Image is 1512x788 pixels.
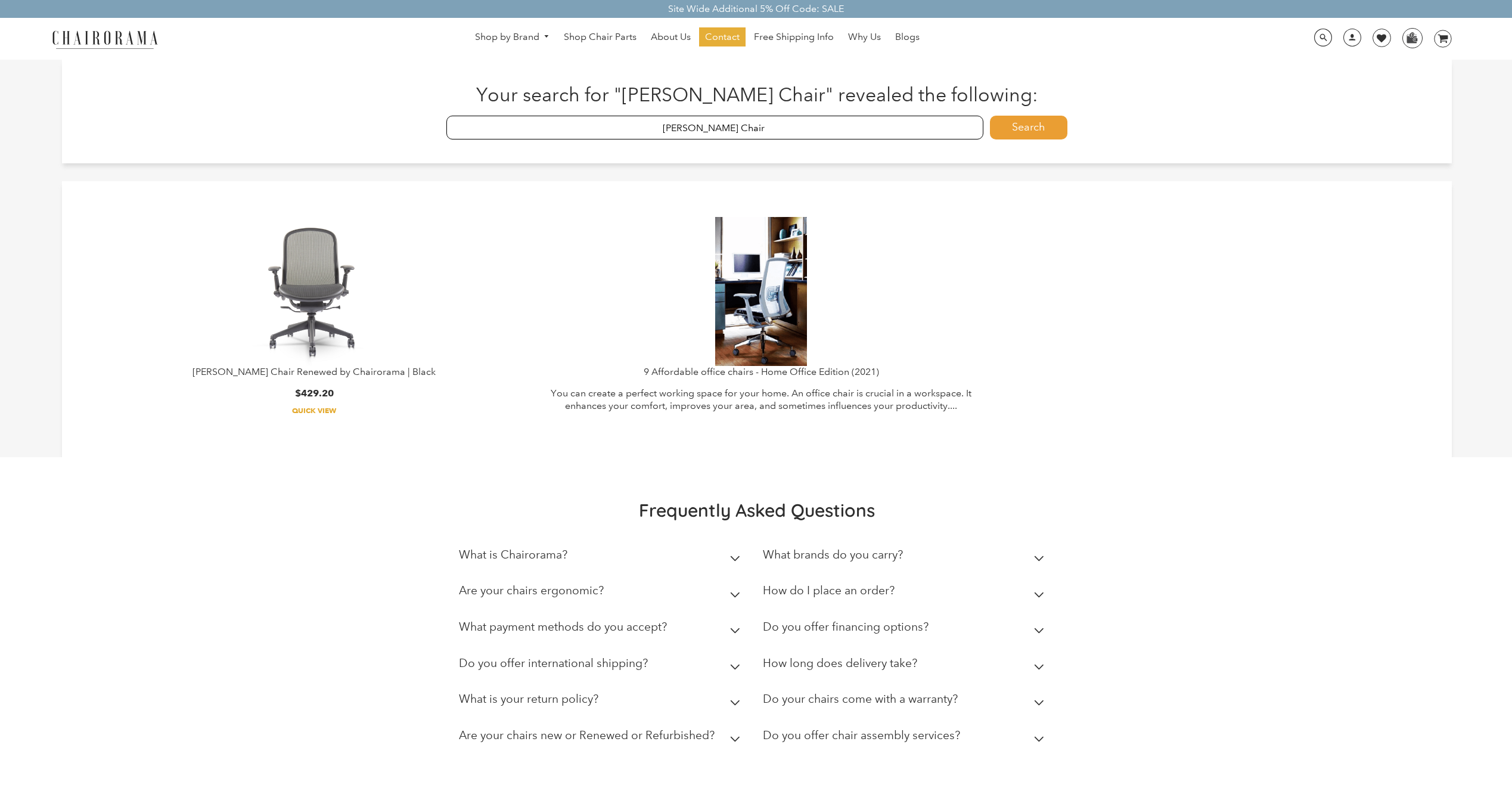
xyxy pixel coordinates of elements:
span: $429.20 [295,387,334,399]
img: WhatsApp_Image_2024-07-12_at_16.23.01.webp [1403,29,1421,46]
a: Why Us [842,27,887,46]
span: Free Shipping Info [754,31,834,44]
nav: DesktopNavigation [215,27,1179,49]
h2: What is your return policy? [459,692,598,706]
h2: How do I place an order? [763,584,895,597]
h2: Do you offer financing options? [763,620,929,634]
summary: What is your return policy? [459,684,745,720]
h2: Are your chairs ergonomic? [459,584,604,597]
h2: What brands do you carry? [763,548,903,561]
img: Chadwick Chair - chairorama.com [240,217,389,366]
h2: Do your chairs come with a warranty? [763,692,958,706]
h1: Your search for "[PERSON_NAME] Chair" revealed the following: [86,83,1427,106]
span: Blogs [895,31,920,44]
a: Shop by Brand [469,28,556,46]
a: About Us [645,27,697,46]
a: Shop Chair Parts [558,27,642,46]
summary: Do you offer international shipping? [459,648,745,684]
span: Why Us [848,31,881,44]
summary: Are your chairs new or Renewed or Refurbished? [459,720,745,756]
h2: What is Chairorama? [459,548,567,561]
h2: Do you offer international shipping? [459,656,648,670]
summary: How do I place an order? [763,575,1049,612]
a: [PERSON_NAME] Chair Renewed by Chairorama | Black [193,366,436,377]
summary: Are your chairs ergonomic? [459,575,745,612]
a: Used Office Chairs [542,217,980,366]
h2: Frequently Asked Questions [459,499,1055,522]
input: Enter Search Terms... [446,116,983,139]
summary: What brands do you carry? [763,539,1049,576]
summary: What payment methods do you accept? [459,612,745,648]
a: Contact [699,27,746,46]
h2: How long does delivery take? [763,656,917,670]
img: chairorama [45,29,164,49]
p: You can create a perfect working space for your home. An office chair is crucial in a workspace. ... [542,387,980,412]
a: Free Shipping Info [748,27,840,46]
h2: Do you offer chair assembly services? [763,728,960,742]
summary: Do you offer financing options? [763,612,1049,648]
summary: Do you offer chair assembly services? [763,720,1049,756]
span: Contact [705,31,740,44]
a: Quick View [95,406,533,415]
summary: Do your chairs come with a warranty? [763,684,1049,720]
a: 9 Affordable office chairs - Home Office Edition (2021) [644,366,879,377]
span: Shop Chair Parts [564,31,637,44]
a: Chadwick Chair - chairorama.com [95,217,533,366]
summary: How long does delivery take? [763,648,1049,684]
summary: What is Chairorama? [459,539,745,576]
h2: Are your chairs new or Renewed or Refurbished? [459,728,715,742]
h2: What payment methods do you accept? [459,620,667,634]
a: Blogs [889,27,926,46]
img: Used Office Chairs [715,217,807,366]
span: About Us [651,31,691,44]
button: Search [990,116,1067,139]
